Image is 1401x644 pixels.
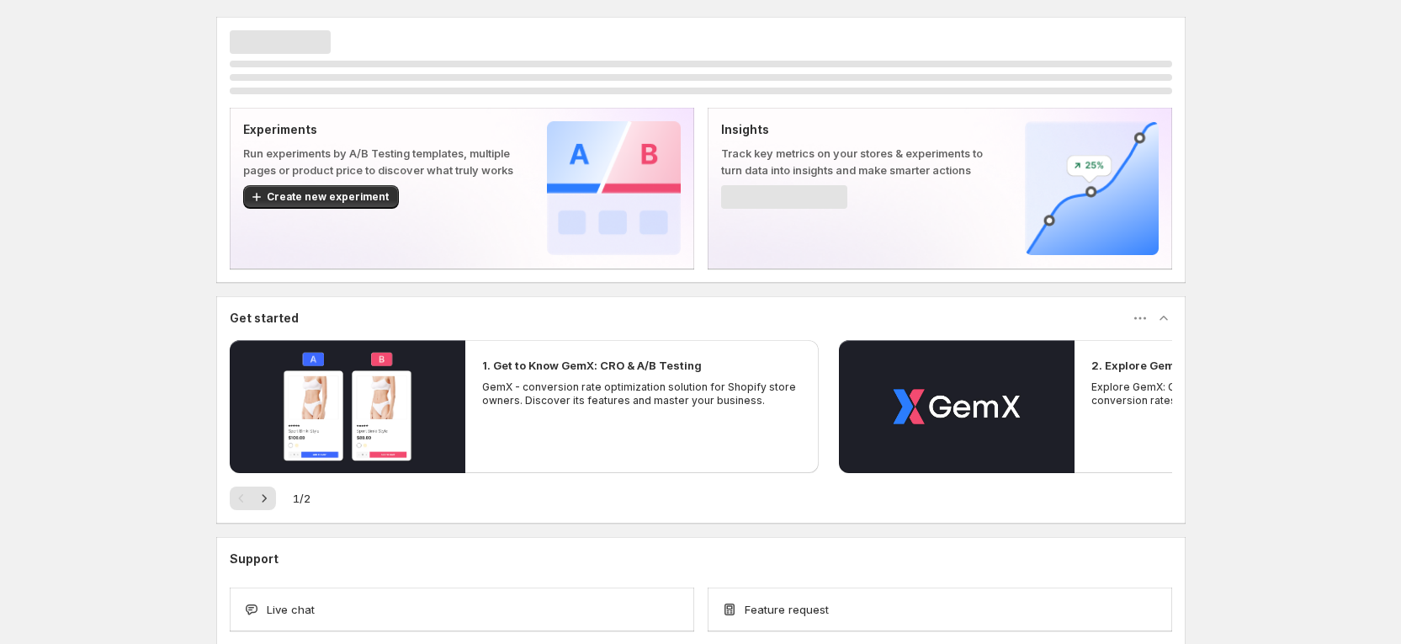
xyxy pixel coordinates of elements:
button: Play video [230,340,465,473]
span: Feature request [745,601,829,618]
h3: Support [230,551,279,567]
p: Run experiments by A/B Testing templates, multiple pages or product price to discover what truly ... [243,145,520,178]
p: GemX - conversion rate optimization solution for Shopify store owners. Discover its features and ... [482,381,802,407]
p: Insights [721,121,998,138]
span: 1 / 2 [293,490,310,507]
button: Play video [839,340,1075,473]
p: Track key metrics on your stores & experiments to turn data into insights and make smarter actions [721,145,998,178]
img: Insights [1025,121,1159,255]
span: Create new experiment [267,190,389,204]
h3: Get started [230,310,299,327]
img: Experiments [547,121,681,255]
button: Create new experiment [243,185,399,209]
h2: 1. Get to Know GemX: CRO & A/B Testing [482,357,702,374]
span: Live chat [267,601,315,618]
p: Experiments [243,121,520,138]
nav: Pagination [230,487,276,510]
button: Next [252,487,276,510]
h2: 2. Explore GemX: CRO & A/B Testing Use Cases [1091,357,1352,374]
